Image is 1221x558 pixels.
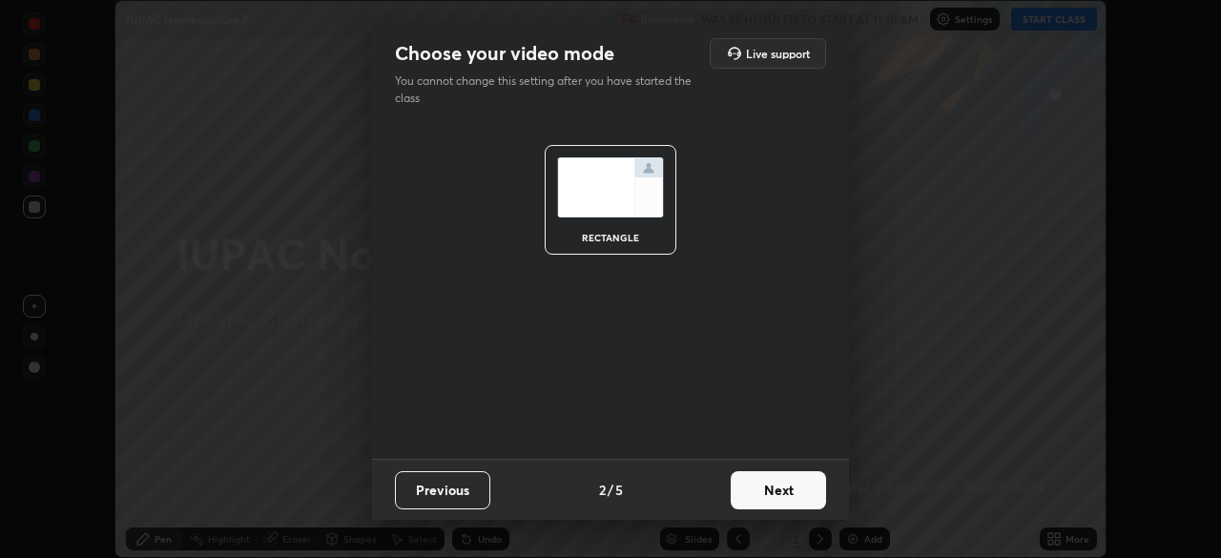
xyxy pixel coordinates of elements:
[572,233,649,242] div: rectangle
[731,471,826,509] button: Next
[599,480,606,500] h4: 2
[615,480,623,500] h4: 5
[608,480,613,500] h4: /
[395,41,614,66] h2: Choose your video mode
[557,157,664,217] img: normalScreenIcon.ae25ed63.svg
[395,72,704,107] p: You cannot change this setting after you have started the class
[746,48,810,59] h5: Live support
[395,471,490,509] button: Previous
